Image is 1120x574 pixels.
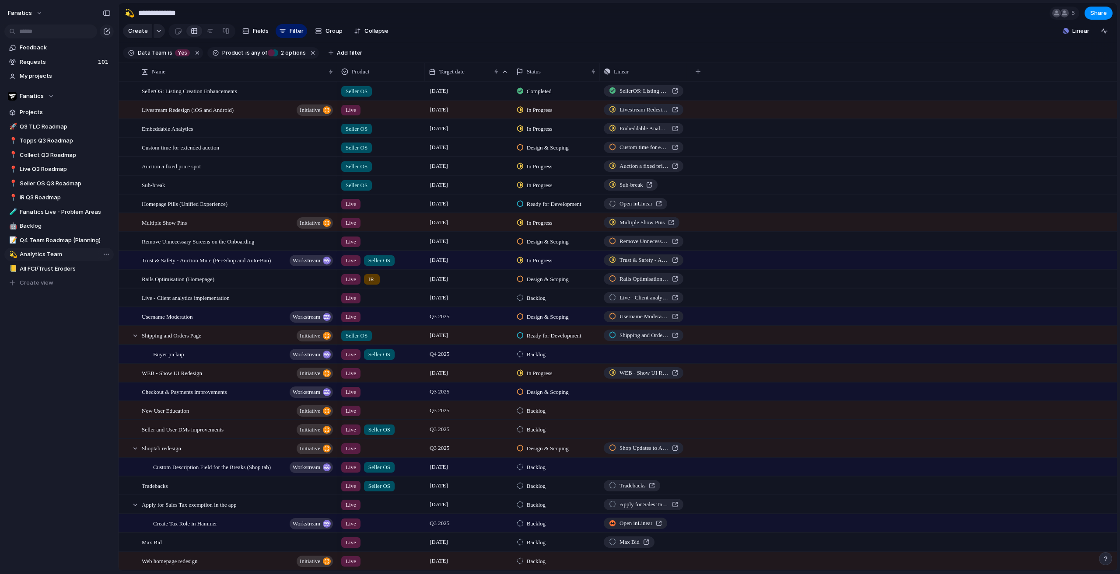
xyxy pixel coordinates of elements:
[222,49,244,57] span: Product
[244,48,269,58] button: isany of
[346,463,356,472] span: Live
[20,92,44,101] span: Fanatics
[300,555,320,567] span: initiative
[346,557,356,566] span: Live
[142,443,181,453] span: Shoptab redesign
[527,557,546,566] span: Backlog
[4,41,114,54] a: Feedback
[619,538,640,546] span: Max Bid
[427,368,450,378] span: [DATE]
[527,87,552,96] span: Completed
[142,480,168,491] span: Tradebacks
[656,463,667,471] span: Push
[1072,27,1089,35] span: Linear
[619,293,668,302] span: Live - Client analytics implementation
[122,6,136,20] button: 💫
[337,49,362,57] span: Add filter
[142,198,227,209] span: Homepage Pills (Unified Experience)
[527,425,546,434] span: Backlog
[427,386,451,397] span: Q3 2025
[427,274,450,284] span: [DATE]
[350,24,392,38] button: Collapse
[346,200,356,209] span: Live
[142,236,254,246] span: Remove Unnecessary Screens on the Onboarding
[142,405,189,415] span: New User Education
[9,221,15,231] div: 🤖
[346,125,367,133] span: Seller OS
[427,424,451,435] span: Q3 2025
[527,519,546,528] span: Backlog
[527,256,553,265] span: In Progress
[368,350,390,359] span: Seller OS
[604,142,683,153] a: Custom time for extended auction
[20,250,111,259] span: Analytics Team
[8,122,17,131] button: 🚀
[20,43,111,52] span: Feedback
[604,367,683,379] a: WEB - Show UI Redesign
[604,480,660,491] a: Tradebacks
[142,330,201,340] span: Shipping and Orders Page
[293,518,320,530] span: workstream
[619,312,668,321] span: Username Moderation
[346,256,356,265] span: Live
[8,250,17,259] button: 💫
[8,264,17,273] button: 📒
[20,72,111,80] span: My projects
[368,425,390,434] span: Seller OS
[619,444,668,452] span: Shop Updates to Account for SellerOS Listing Creation
[293,386,320,398] span: workstream
[527,331,581,340] span: Ready for Development
[290,518,333,529] button: workstream
[346,143,367,152] span: Seller OS
[297,424,333,435] button: initiative
[20,136,111,145] span: Topps Q3 Roadmap
[300,104,320,116] span: initiative
[346,369,356,378] span: Live
[9,235,15,245] div: 📝
[619,237,668,246] span: Remove Unnecessary Screens on the Onboarding
[604,292,683,303] a: Live - Client analytics implementation
[153,518,217,528] span: Create Tax Role in Hammer
[4,177,114,190] div: 📍Seller OS Q3 Roadmap
[427,330,450,341] span: [DATE]
[619,218,665,227] span: Multiple Show Pins
[290,349,333,360] button: workstream
[427,462,450,472] span: [DATE]
[604,104,683,115] a: Livestream Redesign (iOS and Android)
[527,482,546,491] span: Backlog
[20,122,111,131] span: Q3 TLC Roadmap
[325,27,343,35] span: Group
[8,136,17,145] button: 📍
[4,248,114,261] a: 💫Analytics Team
[4,134,114,147] a: 📍Topps Q3 Roadmap
[142,311,193,321] span: Username Moderation
[20,165,111,174] span: Live Q3 Roadmap
[619,162,668,170] span: Auction a fixed price spot
[427,443,451,453] span: Q3 2025
[346,482,356,491] span: Live
[619,481,645,490] span: Tradebacks
[1059,24,1093,38] button: Linear
[278,49,306,57] span: options
[527,275,569,284] span: Design & Scoping
[604,442,683,454] a: Shop Updates to Account for SellerOS Listing Creation
[4,205,114,219] a: 🧪Fanatics Live - Problem Areas
[20,278,53,287] span: Create view
[619,143,668,152] span: Custom time for extended auction
[4,149,114,162] div: 📍Collect Q3 Roadmap
[153,349,184,359] span: Buyer pickup
[239,24,272,38] button: Fields
[346,162,367,171] span: Seller OS
[20,151,111,160] span: Collect Q3 Roadmap
[642,424,672,435] button: Push
[346,519,356,528] span: Live
[346,219,356,227] span: Live
[4,262,114,275] a: 📒All FCI/Trust Eroders
[142,255,271,265] span: Trust & Safety - Auction Mute (Per-Shop and Auto-Ban)
[4,163,114,176] a: 📍Live Q3 Roadmap
[427,255,450,265] span: [DATE]
[142,292,230,303] span: Live - Client analytics implementation
[368,482,390,491] span: Seller OS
